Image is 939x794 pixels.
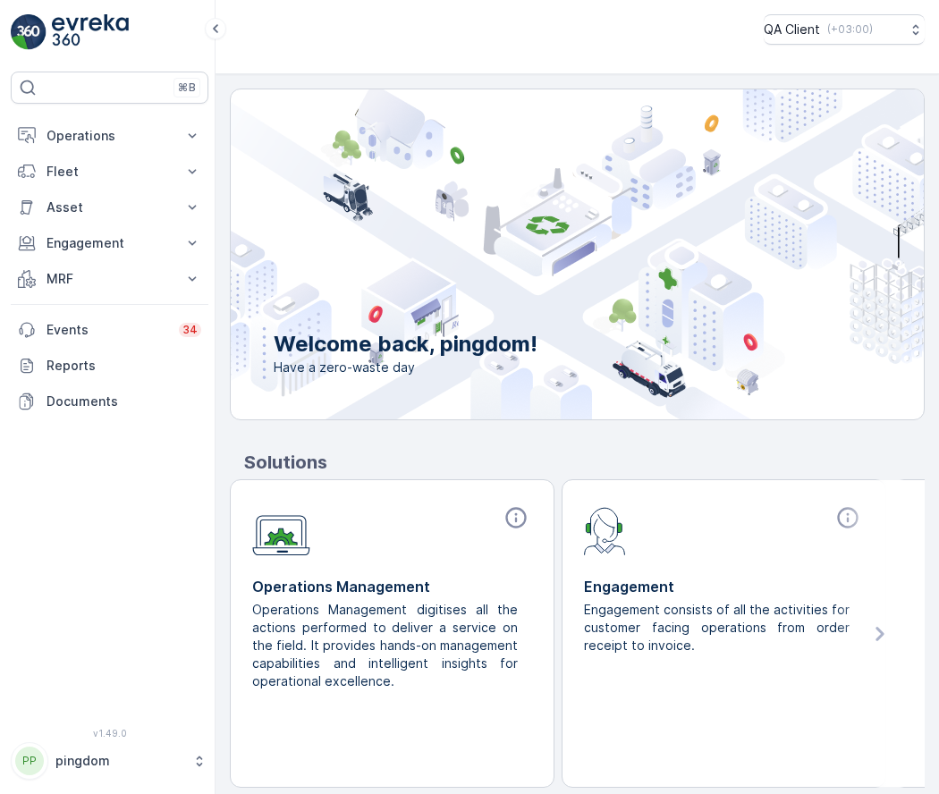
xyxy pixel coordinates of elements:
[252,576,532,597] p: Operations Management
[11,312,208,348] a: Events34
[11,225,208,261] button: Engagement
[11,154,208,190] button: Fleet
[47,163,173,181] p: Fleet
[11,742,208,780] button: PPpingdom
[47,357,201,375] p: Reports
[11,261,208,297] button: MRF
[274,330,537,359] p: Welcome back, pingdom!
[11,190,208,225] button: Asset
[764,21,820,38] p: QA Client
[764,14,925,45] button: QA Client(+03:00)
[150,89,924,419] img: city illustration
[252,505,310,556] img: module-icon
[11,728,208,739] span: v 1.49.0
[47,234,173,252] p: Engagement
[11,118,208,154] button: Operations
[244,449,925,476] p: Solutions
[182,323,198,337] p: 34
[47,393,201,410] p: Documents
[274,359,537,376] span: Have a zero-waste day
[252,601,518,690] p: Operations Management digitises all the actions performed to deliver a service on the field. It p...
[15,747,44,775] div: PP
[52,14,129,50] img: logo_light-DOdMpM7g.png
[11,384,208,419] a: Documents
[47,127,173,145] p: Operations
[584,576,864,597] p: Engagement
[11,14,47,50] img: logo
[178,80,196,95] p: ⌘B
[11,348,208,384] a: Reports
[55,752,183,770] p: pingdom
[827,22,873,37] p: ( +03:00 )
[47,198,173,216] p: Asset
[47,321,168,339] p: Events
[584,505,626,555] img: module-icon
[584,601,850,655] p: Engagement consists of all the activities for customer facing operations from order receipt to in...
[47,270,173,288] p: MRF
